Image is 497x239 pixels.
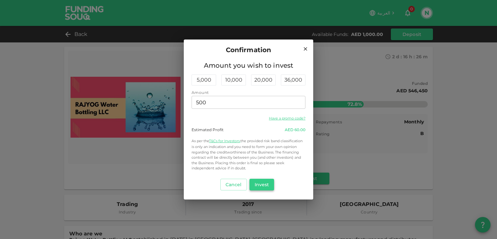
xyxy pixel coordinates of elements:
[192,139,209,143] span: As per the
[192,74,216,85] div: 5,000
[192,127,224,133] div: Estimated Profit
[269,116,305,120] a: Have a promo code?
[285,127,305,133] div: 60.00
[251,74,276,85] div: 20,000
[281,74,305,85] div: 36,000
[220,179,247,190] button: Cancel
[226,45,271,55] span: Confirmation
[192,90,209,95] span: Amount
[192,138,305,171] p: the provided risk band classification is only an indication and you need to form your own opinion...
[192,96,305,109] input: amount
[209,139,240,143] a: T&Cs for Investors,
[192,60,305,71] span: Amount you wish to invest
[249,179,274,190] button: Invest
[285,127,293,132] span: AED
[221,74,246,85] div: 10,000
